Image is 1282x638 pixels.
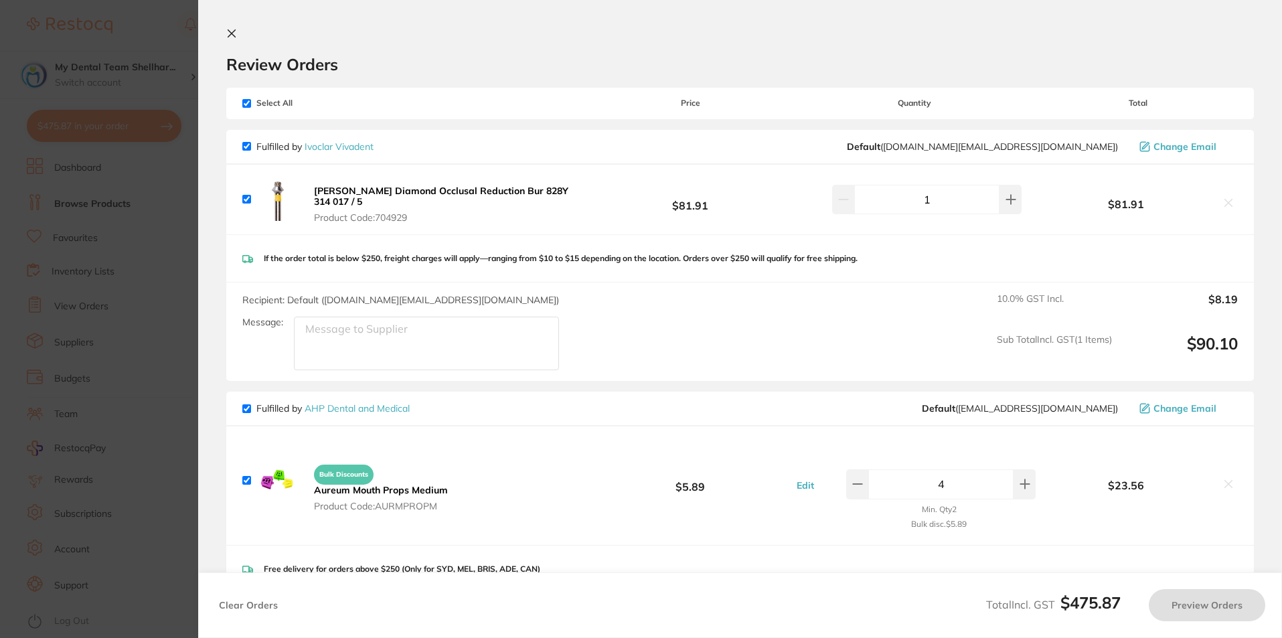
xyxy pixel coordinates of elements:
[314,465,374,485] span: Bulk Discounts
[305,402,410,414] a: AHP Dental and Medical
[1039,479,1214,491] b: $23.56
[1135,402,1238,414] button: Change Email
[922,505,957,514] small: Min. Qty 2
[215,589,282,621] button: Clear Orders
[590,468,789,493] b: $5.89
[997,334,1112,371] span: Sub Total Incl. GST ( 1 Items)
[1123,293,1238,323] output: $8.19
[256,403,410,414] p: Fulfilled by
[1039,198,1214,210] b: $81.91
[314,185,568,208] b: [PERSON_NAME] Diamond Occlusal Reduction Bur 828Y 314 017 / 5
[242,317,283,328] label: Message:
[1135,141,1238,153] button: Change Email
[911,520,967,529] small: Bulk disc. $5.89
[997,293,1112,323] span: 10.0 % GST Incl.
[922,402,955,414] b: Default
[1123,334,1238,371] output: $90.10
[256,141,374,152] p: Fulfilled by
[305,141,374,153] a: Ivoclar Vivadent
[314,212,586,223] span: Product Code: 704929
[793,479,818,491] button: Edit
[590,187,789,212] b: $81.91
[264,564,540,574] p: Free delivery for orders above $250 (Only for SYD, MEL, BRIS, ADE, CAN)
[256,178,299,221] img: MzZlczhtZQ
[986,598,1121,611] span: Total Incl. GST
[264,254,858,263] p: If the order total is below $250, freight charges will apply—ranging from $10 to $15 depending on...
[256,459,299,502] img: aWhqYnZqNw
[1039,98,1238,108] span: Total
[1153,141,1216,152] span: Change Email
[310,459,452,512] button: Bulk Discounts Aureum Mouth Props Medium Product Code:AURMPROPM
[226,54,1254,74] h2: Review Orders
[242,294,559,306] span: Recipient: Default ( [DOMAIN_NAME][EMAIL_ADDRESS][DOMAIN_NAME] )
[242,98,376,108] span: Select All
[847,141,1118,152] span: orders.au@ivoclar.com
[790,98,1039,108] span: Quantity
[922,403,1118,414] span: orders@ahpdentalmedical.com.au
[314,501,448,511] span: Product Code: AURMPROPM
[314,484,448,496] b: Aureum Mouth Props Medium
[1149,589,1265,621] button: Preview Orders
[310,185,590,224] button: [PERSON_NAME] Diamond Occlusal Reduction Bur 828Y 314 017 / 5 Product Code:704929
[1060,592,1121,613] b: $475.87
[847,141,880,153] b: Default
[1153,403,1216,414] span: Change Email
[590,98,789,108] span: Price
